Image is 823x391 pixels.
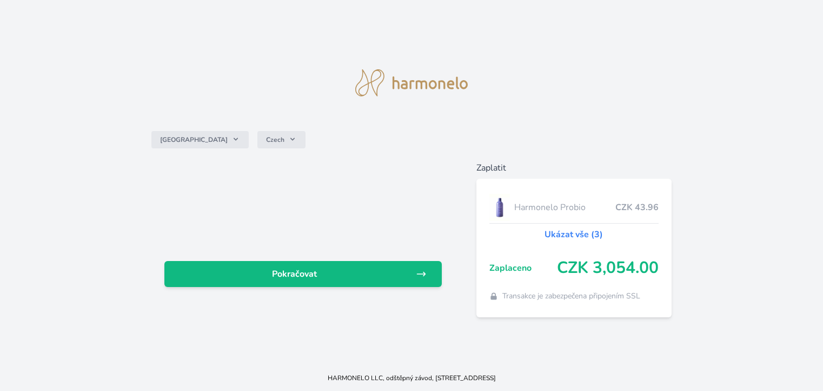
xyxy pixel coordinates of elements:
[164,261,442,287] a: Pokračovat
[160,135,228,144] span: [GEOGRAPHIC_DATA]
[514,201,615,214] span: Harmonelo Probio
[615,201,659,214] span: CZK 43.96
[266,135,284,144] span: Czech
[173,268,416,281] span: Pokračovat
[476,161,672,174] h6: Zaplatit
[355,69,468,96] img: logo.svg
[545,228,603,241] a: Ukázat vše (3)
[502,291,640,302] span: Transakce je zabezpečena připojením SSL
[489,194,510,221] img: CLEAN_PROBIO_se_stinem_x-lo.jpg
[489,262,557,275] span: Zaplaceno
[257,131,306,148] button: Czech
[557,258,659,278] span: CZK 3,054.00
[151,131,249,148] button: [GEOGRAPHIC_DATA]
